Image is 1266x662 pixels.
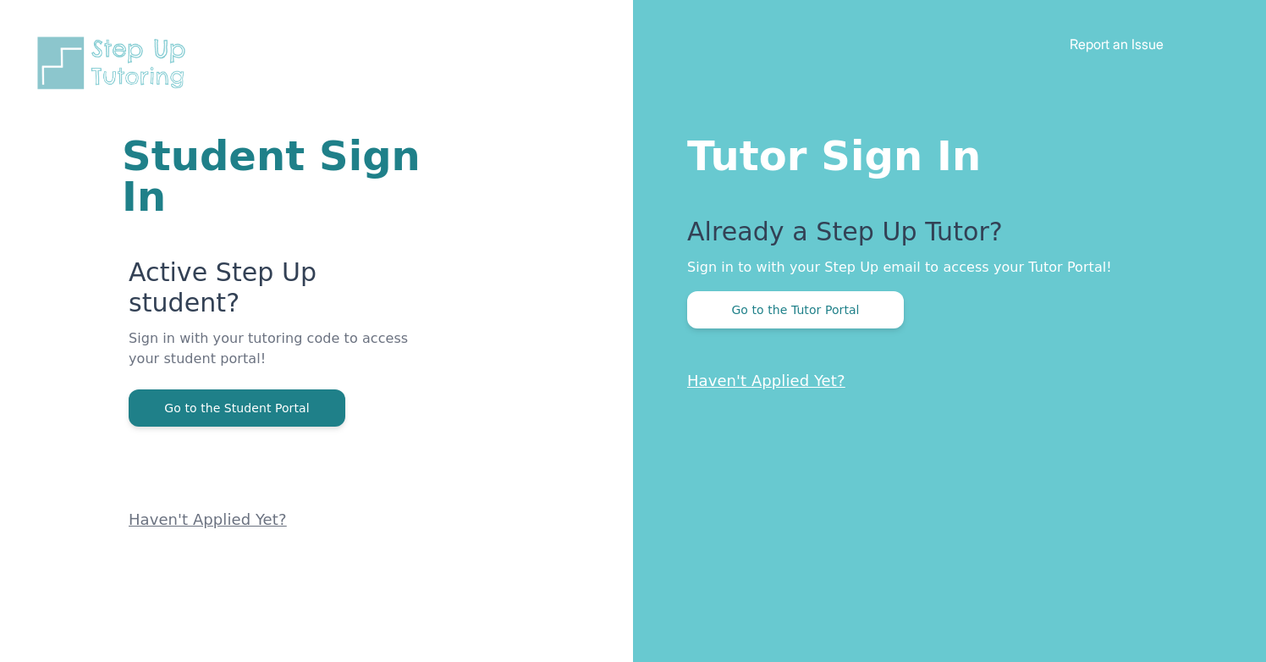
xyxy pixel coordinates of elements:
button: Go to the Student Portal [129,389,345,427]
a: Go to the Student Portal [129,400,345,416]
h1: Tutor Sign In [687,129,1198,176]
img: Step Up Tutoring horizontal logo [34,34,196,92]
a: Go to the Tutor Portal [687,301,904,317]
a: Report an Issue [1070,36,1164,52]
a: Haven't Applied Yet? [687,372,845,389]
p: Already a Step Up Tutor? [687,217,1198,257]
h1: Student Sign In [122,135,430,217]
a: Haven't Applied Yet? [129,510,287,528]
p: Sign in to with your Step Up email to access your Tutor Portal! [687,257,1198,278]
button: Go to the Tutor Portal [687,291,904,328]
p: Active Step Up student? [129,257,430,328]
p: Sign in with your tutoring code to access your student portal! [129,328,430,389]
